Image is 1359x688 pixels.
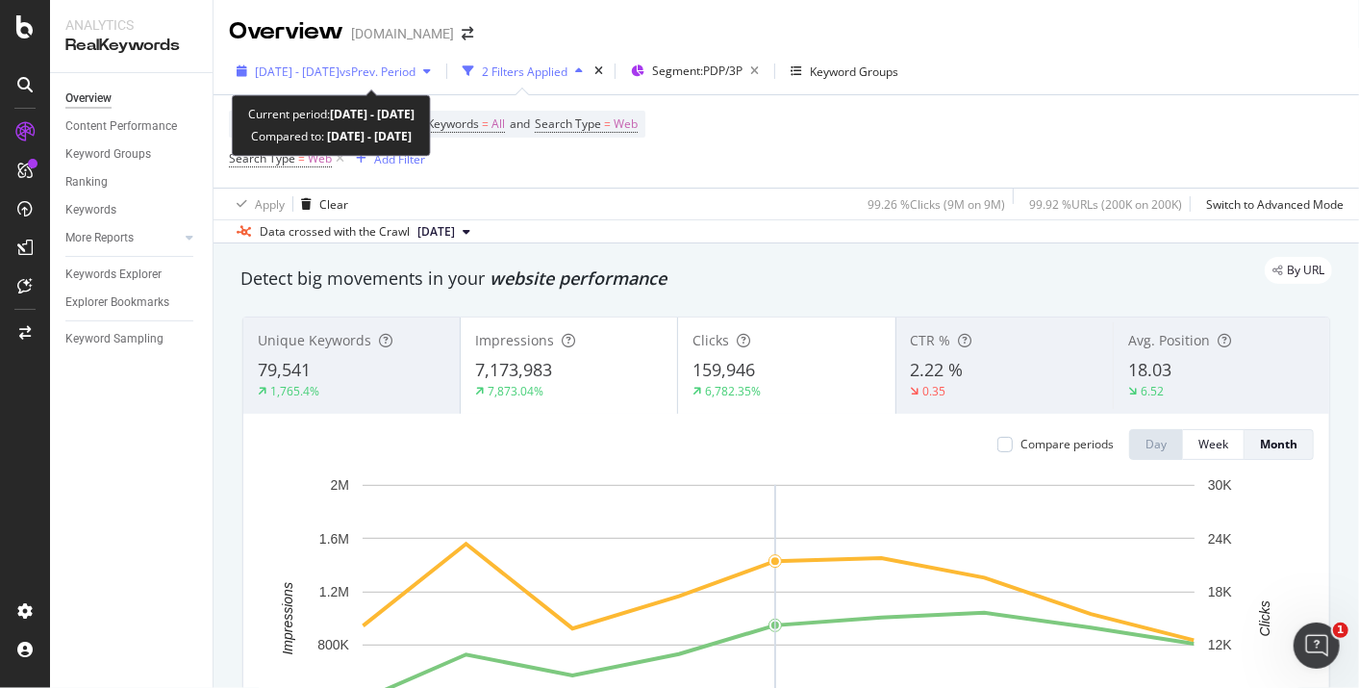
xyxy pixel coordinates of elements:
[65,265,162,285] div: Keywords Explorer
[319,584,349,599] text: 1.2M
[331,477,349,493] text: 2M
[705,383,761,399] div: 6,782.35%
[293,189,348,219] button: Clear
[348,147,425,170] button: Add Filter
[258,331,371,349] span: Unique Keywords
[868,196,1005,213] div: 99.26 % Clicks ( 9M on 9M )
[455,56,591,87] button: 2 Filters Applied
[1245,429,1314,460] button: Month
[65,89,199,109] a: Overview
[1020,436,1114,452] div: Compare periods
[417,223,455,241] span: 2025 Oct. 5th
[911,331,951,349] span: CTR %
[1198,189,1344,219] button: Switch to Advanced Mode
[1128,358,1171,381] span: 18.03
[351,24,454,43] div: [DOMAIN_NAME]
[1208,584,1233,599] text: 18K
[260,223,410,241] div: Data crossed with the Crawl
[482,115,489,132] span: =
[248,104,415,126] div: Current period:
[1208,531,1233,547] text: 24K
[911,358,964,381] span: 2.22 %
[65,172,108,192] div: Ranking
[604,115,611,132] span: =
[1129,429,1183,460] button: Day
[1183,429,1245,460] button: Week
[65,228,134,248] div: More Reports
[783,56,906,87] button: Keyword Groups
[258,358,311,381] span: 79,541
[65,15,197,35] div: Analytics
[330,107,415,123] b: [DATE] - [DATE]
[491,111,505,138] span: All
[475,358,552,381] span: 7,173,983
[510,115,530,132] span: and
[1265,257,1332,284] div: legacy label
[319,196,348,213] div: Clear
[374,151,425,167] div: Add Filter
[692,358,755,381] span: 159,946
[1145,436,1167,452] div: Day
[535,115,601,132] span: Search Type
[1141,383,1164,399] div: 6.52
[1294,623,1340,669] iframe: Intercom live chat
[1206,196,1344,213] div: Switch to Advanced Mode
[1333,623,1348,638] span: 1
[65,200,116,220] div: Keywords
[923,383,946,399] div: 0.35
[255,196,285,213] div: Apply
[1208,638,1233,653] text: 12K
[65,228,180,248] a: More Reports
[65,329,164,349] div: Keyword Sampling
[810,64,898,80] div: Keyword Groups
[1287,265,1324,276] span: By URL
[427,115,479,132] span: Keywords
[65,293,169,313] div: Explorer Bookmarks
[229,150,295,166] span: Search Type
[270,383,319,399] div: 1,765.4%
[229,56,439,87] button: [DATE] - [DATE]vsPrev. Period
[317,638,349,653] text: 800K
[1029,196,1182,213] div: 99.92 % URLs ( 200K on 200K )
[488,383,543,399] div: 7,873.04%
[1208,477,1233,493] text: 30K
[324,129,412,145] b: [DATE] - [DATE]
[255,64,340,80] span: [DATE] - [DATE]
[65,116,199,137] a: Content Performance
[65,144,199,165] a: Keyword Groups
[65,265,199,285] a: Keywords Explorer
[308,145,332,172] span: Web
[652,63,742,79] span: Segment: PDP/3P
[482,64,567,80] div: 2 Filters Applied
[298,150,305,166] span: =
[65,116,177,137] div: Content Performance
[65,172,199,192] a: Ranking
[65,200,199,220] a: Keywords
[462,27,473,40] div: arrow-right-arrow-left
[623,56,767,87] button: Segment:PDP/3P
[614,111,638,138] span: Web
[229,189,285,219] button: Apply
[65,89,112,109] div: Overview
[251,126,412,148] div: Compared to:
[1128,331,1210,349] span: Avg. Position
[410,220,478,243] button: [DATE]
[65,35,197,57] div: RealKeywords
[1198,436,1228,452] div: Week
[65,293,199,313] a: Explorer Bookmarks
[319,531,349,547] text: 1.6M
[692,331,729,349] span: Clicks
[65,144,151,165] div: Keyword Groups
[280,582,295,654] text: Impressions
[340,64,415,80] span: vs Prev. Period
[65,329,199,349] a: Keyword Sampling
[229,15,343,48] div: Overview
[475,331,554,349] span: Impressions
[591,62,607,81] div: times
[1260,436,1297,452] div: Month
[1257,600,1272,636] text: Clicks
